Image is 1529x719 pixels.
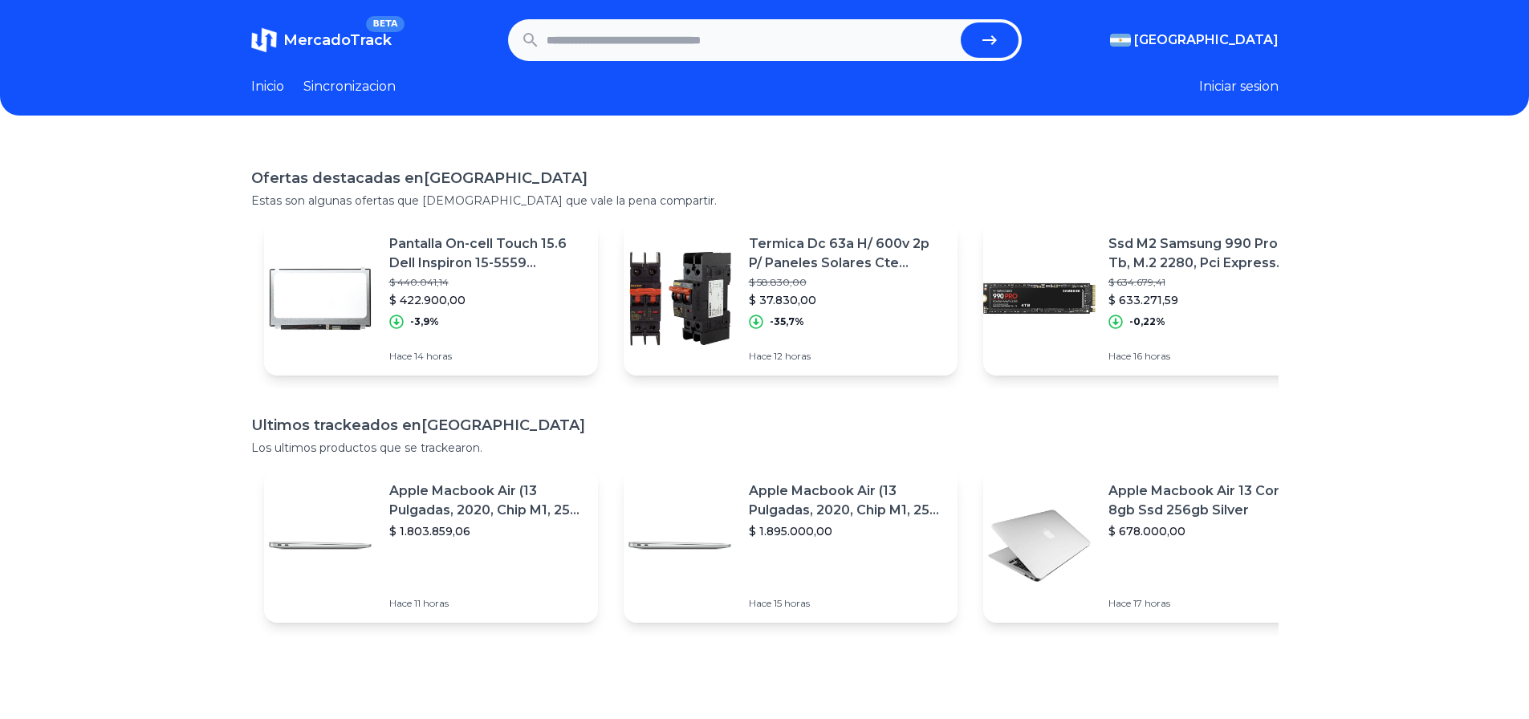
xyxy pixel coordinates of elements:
a: Sincronizacion [303,77,396,96]
p: $ 37.830,00 [749,292,945,308]
a: MercadoTrackBETA [251,27,392,53]
p: $ 678.000,00 [1108,523,1304,539]
p: $ 633.271,59 [1108,292,1304,308]
p: Pantalla On-cell Touch 15.6 Dell Inspiron 15-5559 Nextsale [389,234,585,273]
p: $ 634.679,41 [1108,276,1304,289]
img: Featured image [264,242,376,355]
p: Ssd M2 Samsung 990 Pro, 4 Tb, M.2 2280, Pci Express Nvme [1108,234,1304,273]
p: -0,22% [1129,315,1165,328]
p: Apple Macbook Air (13 Pulgadas, 2020, Chip M1, 256 Gb De Ssd, 8 Gb De Ram) - Plata [389,481,585,520]
img: Featured image [264,489,376,602]
p: Apple Macbook Air (13 Pulgadas, 2020, Chip M1, 256 Gb De Ssd, 8 Gb De Ram) - Plata [749,481,945,520]
button: Iniciar sesion [1199,77,1279,96]
a: Inicio [251,77,284,96]
p: Hace 12 horas [749,350,945,363]
a: Featured imageSsd M2 Samsung 990 Pro, 4 Tb, M.2 2280, Pci Express Nvme$ 634.679,41$ 633.271,59-0,... [983,221,1317,376]
p: Hace 15 horas [749,597,945,610]
p: Estas son algunas ofertas que [DEMOGRAPHIC_DATA] que vale la pena compartir. [251,193,1279,209]
button: [GEOGRAPHIC_DATA] [1110,30,1279,50]
span: [GEOGRAPHIC_DATA] [1134,30,1279,50]
h1: Ultimos trackeados en [GEOGRAPHIC_DATA] [251,414,1279,437]
p: -35,7% [770,315,804,328]
a: Featured imageTermica Dc 63a H/ 600v 2p P/ Paneles Solares Cte Continua$ 58.830,00$ 37.830,00-35,... [624,221,958,376]
p: Hace 14 horas [389,350,585,363]
p: Hace 11 horas [389,597,585,610]
img: Featured image [983,242,1096,355]
a: Featured imageApple Macbook Air (13 Pulgadas, 2020, Chip M1, 256 Gb De Ssd, 8 Gb De Ram) - Plata$... [264,469,598,623]
h1: Ofertas destacadas en [GEOGRAPHIC_DATA] [251,167,1279,189]
span: MercadoTrack [283,31,392,49]
p: $ 1.803.859,06 [389,523,585,539]
span: BETA [366,16,404,32]
p: $ 440.041,14 [389,276,585,289]
p: Hace 17 horas [1108,597,1304,610]
img: MercadoTrack [251,27,277,53]
img: Featured image [624,489,736,602]
p: -3,9% [410,315,439,328]
p: $ 422.900,00 [389,292,585,308]
p: Apple Macbook Air 13 Core I5 8gb Ssd 256gb Silver [1108,481,1304,520]
p: Los ultimos productos que se trackearon. [251,440,1279,456]
a: Featured imageApple Macbook Air 13 Core I5 8gb Ssd 256gb Silver$ 678.000,00Hace 17 horas [983,469,1317,623]
img: Featured image [624,242,736,355]
p: Hace 16 horas [1108,350,1304,363]
a: Featured imagePantalla On-cell Touch 15.6 Dell Inspiron 15-5559 Nextsale$ 440.041,14$ 422.900,00-... [264,221,598,376]
img: Featured image [983,489,1096,602]
p: $ 1.895.000,00 [749,523,945,539]
img: Argentina [1110,34,1131,47]
p: Termica Dc 63a H/ 600v 2p P/ Paneles Solares Cte Continua [749,234,945,273]
p: $ 58.830,00 [749,276,945,289]
a: Featured imageApple Macbook Air (13 Pulgadas, 2020, Chip M1, 256 Gb De Ssd, 8 Gb De Ram) - Plata$... [624,469,958,623]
